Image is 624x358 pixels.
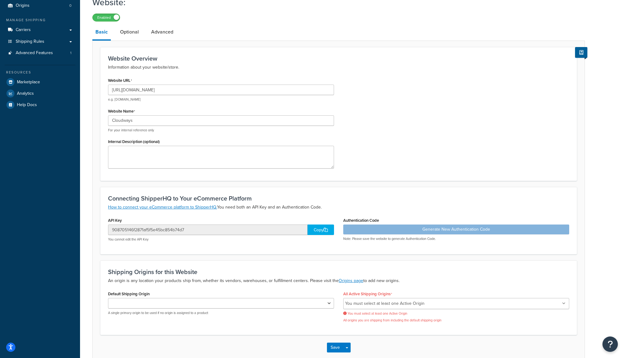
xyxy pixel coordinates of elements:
a: Help Docs [5,99,75,110]
button: Open Resource Center [602,336,618,352]
a: How to connect your eCommerce platform to ShipperHQ. [108,204,217,210]
label: Default Shipping Origin [108,292,150,296]
span: Shipping Rules [16,39,44,44]
a: Marketplace [5,77,75,88]
span: Analytics [17,91,34,96]
li: Advanced Features [5,47,75,59]
p: An origin is any location your products ship from, whether its vendors, warehouses, or fulfillmen... [108,277,569,284]
p: You need both an API Key and an Authentication Code. [108,204,569,211]
a: Origins page [339,277,363,284]
p: e.g. [DOMAIN_NAME] [108,97,334,102]
p: Note: Please save the website to generate Authentication Code. [343,237,569,241]
h3: Shipping Origins for this Website [108,268,569,275]
label: Enabled [93,14,120,21]
a: Carriers [5,24,75,36]
button: Show Help Docs [575,47,587,58]
a: Analytics [5,88,75,99]
span: 0 [69,3,71,8]
span: Advanced Features [16,50,53,56]
label: Authentication Code [343,218,379,223]
a: Optional [117,25,142,39]
a: Advanced Features1 [5,47,75,59]
label: Internal Description (optional) [108,139,160,144]
p: You cannot edit the API Key [108,237,334,242]
button: Save [327,343,344,352]
div: Resources [5,70,75,75]
label: Website URL [108,78,132,83]
span: You must select at least one Active Origin [343,311,569,316]
div: Copy [308,225,334,235]
div: Manage Shipping [5,18,75,23]
a: Shipping Rules [5,36,75,47]
h3: Connecting ShipperHQ to Your eCommerce Platform [108,195,569,202]
label: Website Name [108,109,135,114]
h3: Website Overview [108,55,569,62]
span: 1 [70,50,71,56]
span: Carriers [16,27,31,33]
p: All origins you are shipping from including the default shipping origin [343,318,569,323]
span: Origins [16,3,30,8]
span: Help Docs [17,102,37,108]
a: Basic [92,25,111,41]
span: Marketplace [17,80,40,85]
label: API Key [108,218,122,223]
p: A single primary origin to be used if no origin is assigned to a product [108,311,334,315]
p: For your internal reference only [108,128,334,133]
a: Advanced [148,25,176,39]
p: Information about your website/store. [108,64,569,71]
li: You must select at least one Active Origin [345,299,425,308]
label: All Active Shipping Origins [343,292,392,296]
